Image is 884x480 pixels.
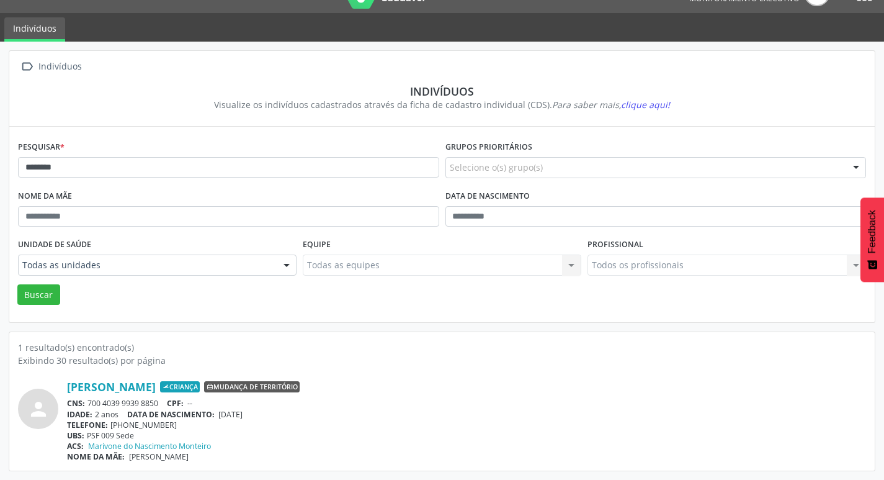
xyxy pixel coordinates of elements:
a:  Indivíduos [18,58,84,76]
i: Para saber mais, [552,99,670,111]
span: Feedback [867,210,878,253]
label: Grupos prioritários [445,138,532,157]
span: Mudança de território [204,381,300,392]
div: 1 resultado(s) encontrado(s) [18,341,866,354]
div: Visualize os indivíduos cadastrados através da ficha de cadastro individual (CDS). [27,98,857,111]
button: Feedback - Mostrar pesquisa [860,197,884,282]
span: [DATE] [218,409,243,420]
span: ACS: [67,441,84,451]
span: DATA DE NASCIMENTO: [127,409,215,420]
label: Nome da mãe [18,187,72,206]
span: -- [187,398,192,409]
div: 2 anos [67,409,866,420]
span: Todas as unidades [22,259,271,271]
div: [PHONE_NUMBER] [67,420,866,430]
div: Indivíduos [36,58,84,76]
span: [PERSON_NAME] [129,451,189,462]
button: Buscar [17,284,60,306]
label: Unidade de saúde [18,235,91,255]
label: Data de nascimento [445,187,530,206]
a: [PERSON_NAME] [67,380,156,394]
span: Selecione o(s) grupo(s) [450,161,543,174]
div: Exibindo 30 resultado(s) por página [18,354,866,367]
a: Indivíduos [4,17,65,42]
span: CNS: [67,398,85,409]
label: Pesquisar [18,138,65,157]
div: PSF 009 Sede [67,430,866,441]
span: Criança [160,381,200,392]
span: UBS: [67,430,84,441]
label: Profissional [587,235,643,255]
span: NOME DA MÃE: [67,451,125,462]
span: clique aqui! [621,99,670,111]
div: Indivíduos [27,84,857,98]
span: TELEFONE: [67,420,108,430]
div: 700 4039 9939 8850 [67,398,866,409]
span: CPF: [167,398,184,409]
i:  [18,58,36,76]
i: person [27,398,50,420]
span: IDADE: [67,409,92,420]
label: Equipe [303,235,331,255]
a: Marivone do Nascimento Monteiro [88,441,211,451]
